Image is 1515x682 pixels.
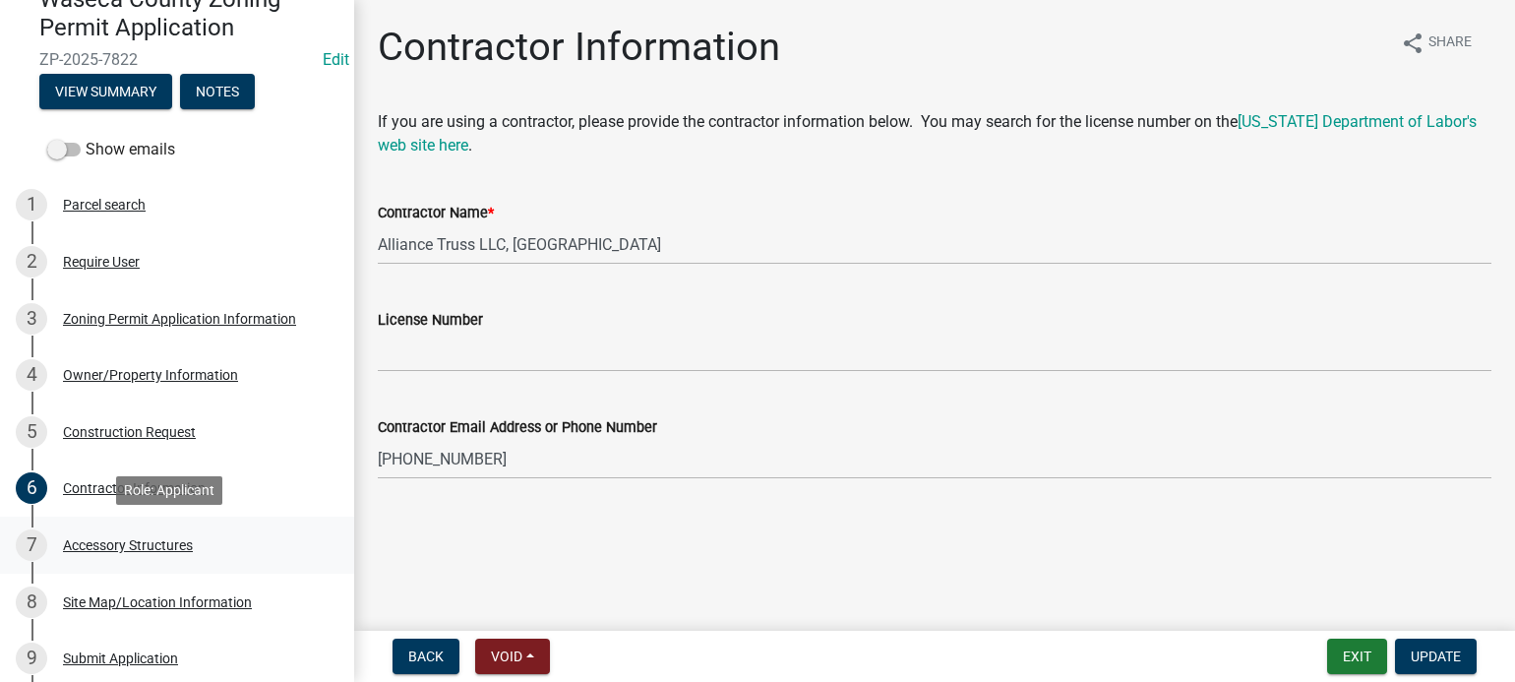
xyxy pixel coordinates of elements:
[63,255,140,269] div: Require User
[393,639,459,674] button: Back
[16,246,47,278] div: 2
[63,481,206,495] div: Contractor Information
[408,649,444,664] span: Back
[1428,31,1472,55] span: Share
[1411,649,1461,664] span: Update
[16,529,47,561] div: 7
[1401,31,1424,55] i: share
[378,24,780,71] h1: Contractor Information
[63,368,238,382] div: Owner/Property Information
[116,476,222,505] div: Role: Applicant
[378,110,1491,157] p: If you are using a contractor, please provide the contractor information below. You may search fo...
[16,303,47,335] div: 3
[63,425,196,439] div: Construction Request
[63,651,178,665] div: Submit Application
[39,74,172,109] button: View Summary
[378,314,483,328] label: License Number
[378,421,657,435] label: Contractor Email Address or Phone Number
[475,639,550,674] button: Void
[63,312,296,326] div: Zoning Permit Application Information
[16,587,47,618] div: 8
[180,85,255,100] wm-modal-confirm: Notes
[1395,639,1477,674] button: Update
[1385,24,1487,62] button: shareShare
[491,649,522,664] span: Void
[16,359,47,391] div: 4
[323,50,349,69] wm-modal-confirm: Edit Application Number
[63,595,252,609] div: Site Map/Location Information
[16,189,47,220] div: 1
[180,74,255,109] button: Notes
[323,50,349,69] a: Edit
[378,207,494,220] label: Contractor Name
[16,416,47,448] div: 5
[39,50,315,69] span: ZP-2025-7822
[63,538,193,552] div: Accessory Structures
[1327,639,1387,674] button: Exit
[47,138,175,161] label: Show emails
[16,472,47,504] div: 6
[16,643,47,674] div: 9
[39,85,172,100] wm-modal-confirm: Summary
[63,198,146,212] div: Parcel search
